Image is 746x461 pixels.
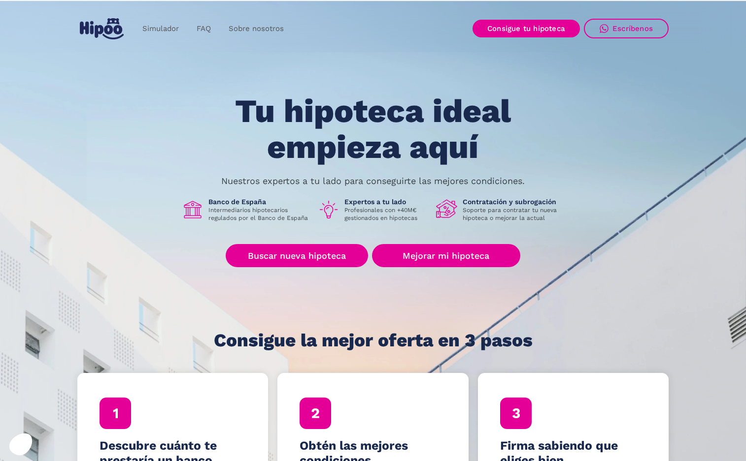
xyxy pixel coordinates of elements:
[463,197,564,206] h1: Contratación y subrogación
[188,19,220,38] a: FAQ
[220,19,293,38] a: Sobre nosotros
[344,197,428,206] h1: Expertos a tu lado
[208,206,310,222] p: Intermediarios hipotecarios regulados por el Banco de España
[214,331,533,350] h1: Consigue la mejor oferta en 3 pasos
[134,19,188,38] a: Simulador
[186,93,560,165] h1: Tu hipoteca ideal empieza aquí
[463,206,564,222] p: Soporte para contratar tu nueva hipoteca o mejorar la actual
[584,19,669,38] a: Escríbenos
[208,197,310,206] h1: Banco de España
[612,24,653,33] div: Escríbenos
[473,20,580,37] a: Consigue tu hipoteca
[221,177,525,185] p: Nuestros expertos a tu lado para conseguirte las mejores condiciones.
[226,244,368,267] a: Buscar nueva hipoteca
[372,244,520,267] a: Mejorar mi hipoteca
[344,206,428,222] p: Profesionales con +40M€ gestionados en hipotecas
[77,14,126,43] a: home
